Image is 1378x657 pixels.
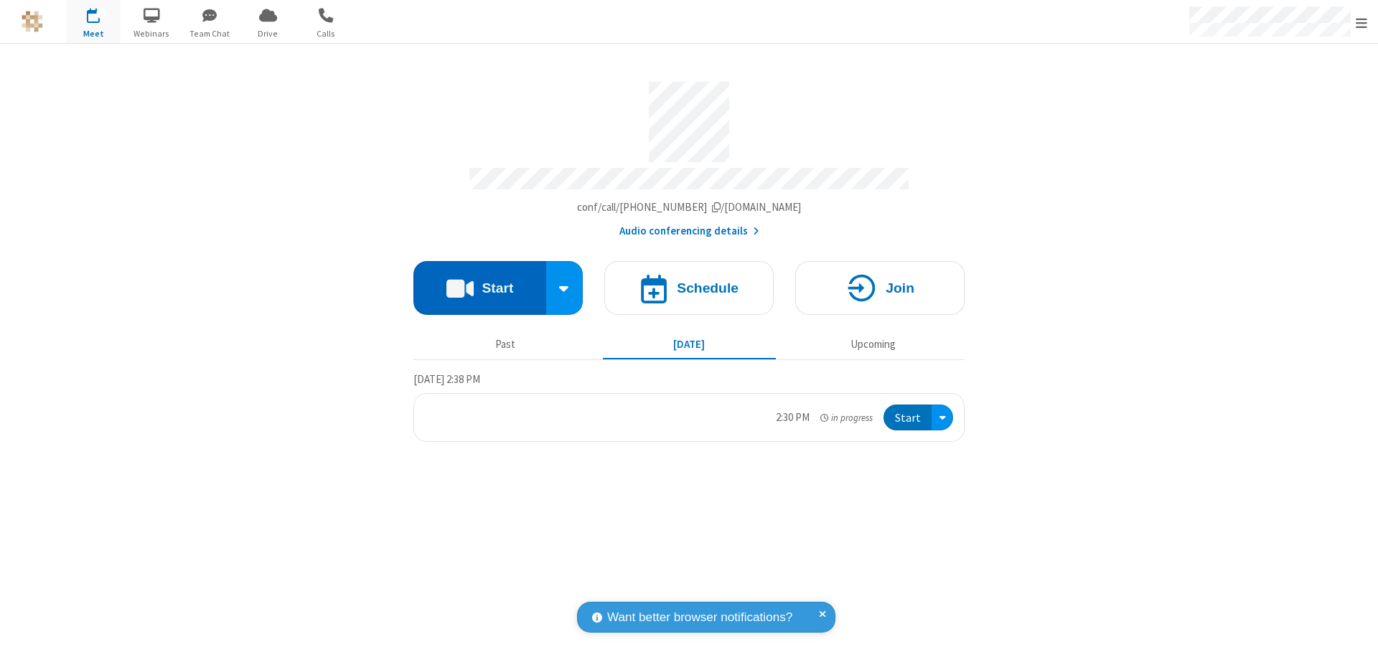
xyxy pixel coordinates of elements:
[577,200,802,214] span: Copy my meeting room link
[241,27,295,40] span: Drive
[776,410,810,426] div: 2:30 PM
[886,281,914,295] h4: Join
[577,199,802,216] button: Copy my meeting room linkCopy my meeting room link
[413,372,480,386] span: [DATE] 2:38 PM
[604,261,774,315] button: Schedule
[677,281,739,295] h4: Schedule
[299,27,353,40] span: Calls
[482,281,513,295] h4: Start
[97,8,106,19] div: 1
[1342,620,1367,647] iframe: Chat
[619,223,759,240] button: Audio conferencing details
[413,71,965,240] section: Account details
[22,11,43,32] img: QA Selenium DO NOT DELETE OR CHANGE
[820,411,873,425] em: in progress
[546,261,583,315] div: Start conference options
[67,27,121,40] span: Meet
[883,405,932,431] button: Start
[419,331,592,358] button: Past
[795,261,965,315] button: Join
[607,608,792,627] span: Want better browser notifications?
[413,371,965,443] section: Today's Meetings
[932,405,953,431] div: Open menu
[125,27,179,40] span: Webinars
[603,331,776,358] button: [DATE]
[183,27,237,40] span: Team Chat
[413,261,546,315] button: Start
[787,331,960,358] button: Upcoming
